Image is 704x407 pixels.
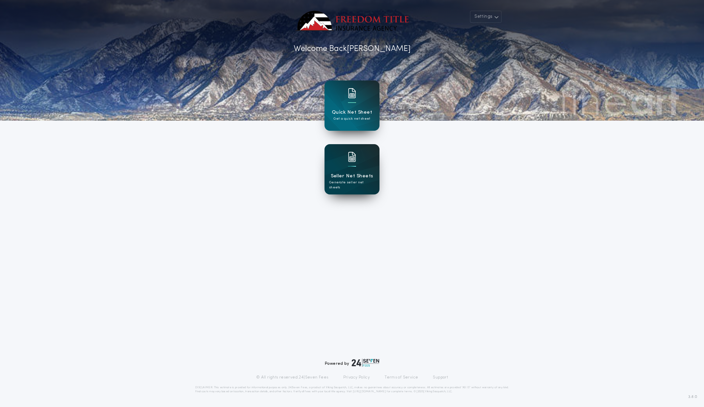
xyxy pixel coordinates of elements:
p: Welcome Back [PERSON_NAME] [294,43,411,55]
span: 3.8.0 [688,394,697,400]
img: account-logo [295,11,409,31]
a: card iconSeller Net SheetsGenerate seller net sheets [325,144,379,194]
div: Powered by [325,359,379,367]
p: Get a quick net sheet [334,116,370,121]
a: Support [433,375,448,380]
h1: Seller Net Sheets [331,172,373,180]
p: DISCLAIMER: This estimate is provided for informational purposes only. 24|Seven Fees, a product o... [195,386,509,394]
img: card icon [348,152,356,162]
button: Settings [470,11,502,23]
a: Terms of Service [385,375,418,380]
h1: Quick Net Sheet [332,109,372,116]
img: logo [352,359,379,367]
a: card iconQuick Net SheetGet a quick net sheet [325,80,379,131]
p: Generate seller net sheets [329,180,375,190]
a: [URL][DOMAIN_NAME] [353,390,386,393]
p: © All rights reserved. 24|Seven Fees [256,375,329,380]
a: Privacy Policy [343,375,370,380]
img: card icon [348,88,356,98]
